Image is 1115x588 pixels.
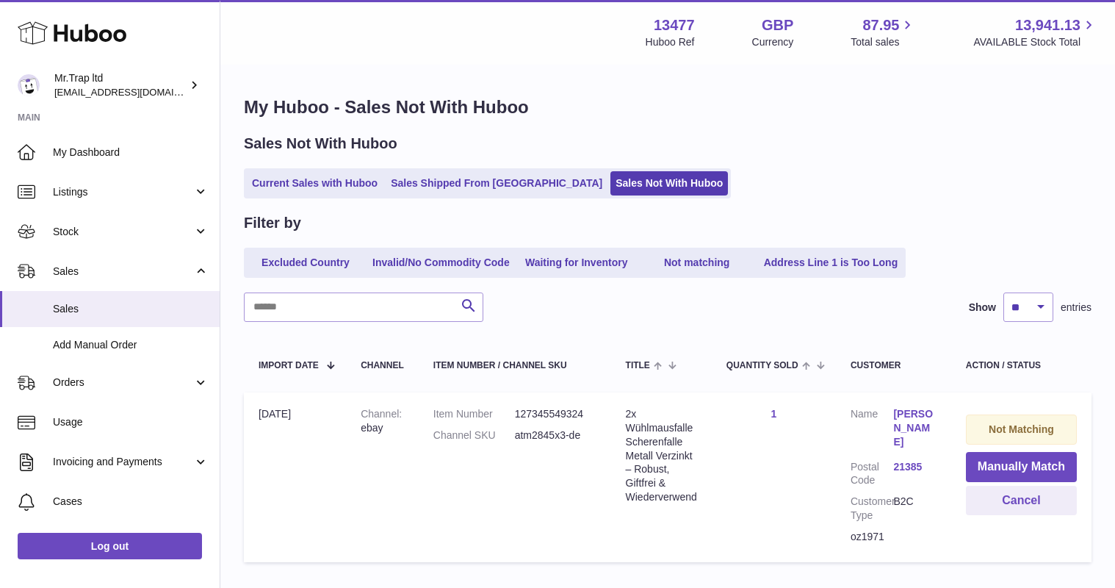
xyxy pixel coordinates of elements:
[771,408,776,420] a: 1
[752,35,794,49] div: Currency
[367,251,515,275] a: Invalid/No Commodity Code
[973,15,1097,49] a: 13,941.13 AVAILABLE Stock Total
[851,361,937,370] div: Customer
[53,455,193,469] span: Invoicing and Payments
[433,429,515,442] dt: Channel SKU
[893,407,936,449] a: [PERSON_NAME]
[851,407,893,453] dt: Name
[53,495,209,509] span: Cases
[433,361,596,370] div: Item Number / Channel SKU
[53,185,193,199] span: Listings
[851,35,916,49] span: Total sales
[244,134,397,154] h2: Sales Not With Huboo
[969,301,996,315] label: Show
[244,213,301,233] h2: Filter by
[966,486,1077,516] button: Cancel
[53,225,193,239] span: Stock
[247,171,383,196] a: Current Sales with Huboo
[759,251,903,275] a: Address Line 1 is Too Long
[626,407,697,504] div: 2x Wühlmausfalle Scherenfalle Metall Verzinkt – Robust, Giftfrei & Wiederverwend
[361,408,402,420] strong: Channel
[654,15,695,35] strong: 13477
[610,171,728,196] a: Sales Not With Huboo
[433,407,515,421] dt: Item Number
[361,407,404,435] div: ebay
[53,338,209,352] span: Add Manual Order
[851,530,937,544] div: oz1971
[515,407,596,421] dd: 127345549324
[53,146,209,159] span: My Dashboard
[851,460,893,488] dt: Postal Code
[259,361,319,370] span: Import date
[54,86,216,98] span: [EMAIL_ADDRESS][DOMAIN_NAME]
[638,251,756,275] a: Not matching
[1061,301,1091,315] span: entries
[54,71,187,99] div: Mr.Trap ltd
[646,35,695,49] div: Huboo Ref
[966,452,1077,482] button: Manually Match
[893,495,936,523] dd: B2C
[53,415,209,429] span: Usage
[247,251,364,275] a: Excluded Country
[893,460,936,474] a: 21385
[53,302,209,316] span: Sales
[966,361,1077,370] div: Action / Status
[53,265,193,279] span: Sales
[851,495,893,523] dt: Customer Type
[18,74,40,96] img: office@grabacz.eu
[973,35,1097,49] span: AVAILABLE Stock Total
[244,392,346,562] td: [DATE]
[626,361,650,370] span: Title
[515,429,596,442] dd: atm2845x3-de
[53,376,193,390] span: Orders
[726,361,798,370] span: Quantity Sold
[18,533,202,559] a: Log out
[518,251,635,275] a: Waiting for Inventory
[762,15,793,35] strong: GBP
[1015,15,1080,35] span: 13,941.13
[361,361,404,370] div: Channel
[244,96,1091,119] h1: My Huboo - Sales Not With Huboo
[386,171,607,196] a: Sales Shipped From [GEOGRAPHIC_DATA]
[989,423,1054,435] strong: Not Matching
[851,15,916,49] a: 87.95 Total sales
[862,15,899,35] span: 87.95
